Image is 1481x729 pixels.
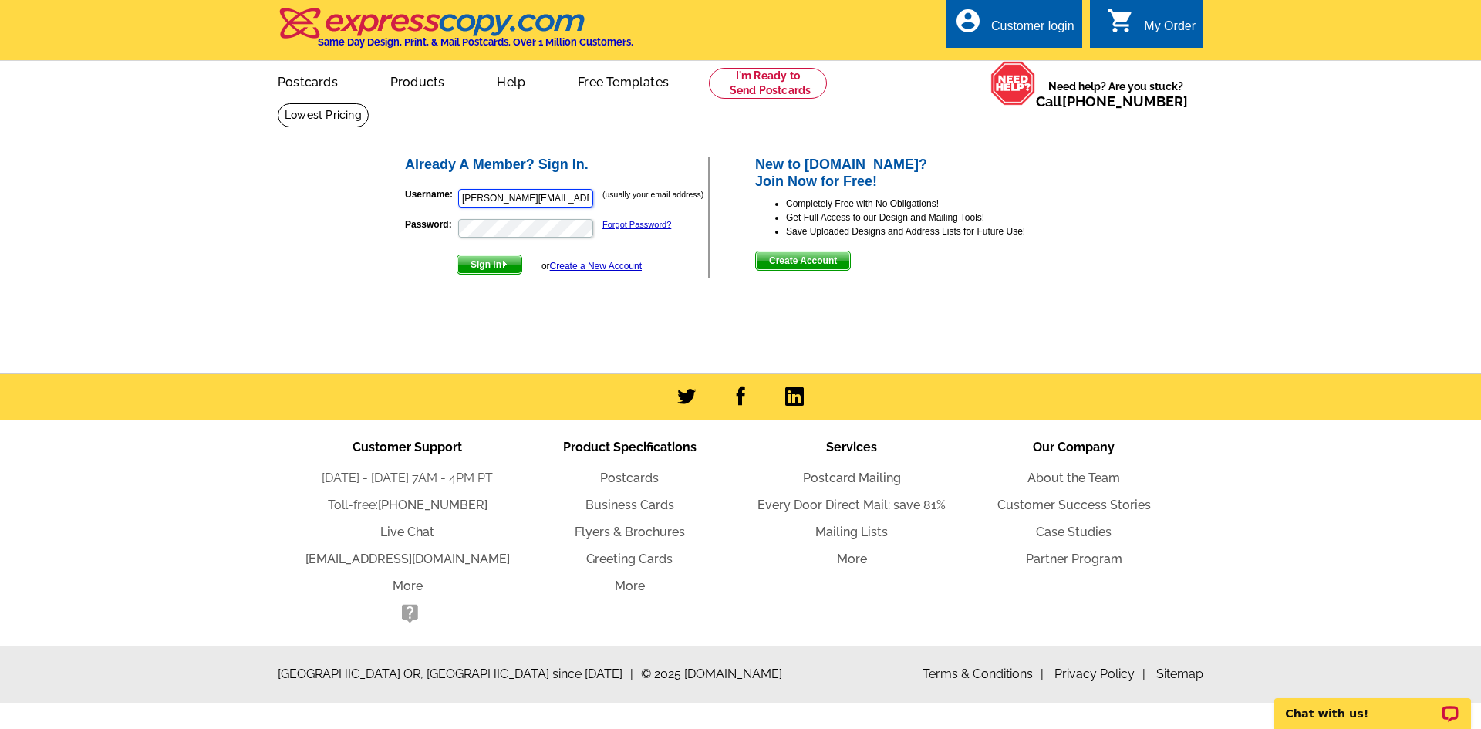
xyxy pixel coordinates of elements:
[602,220,671,229] a: Forgot Password?
[553,62,693,99] a: Free Templates
[305,552,510,566] a: [EMAIL_ADDRESS][DOMAIN_NAME]
[1033,440,1115,454] span: Our Company
[1107,17,1196,36] a: shopping_cart My Order
[786,197,1078,211] li: Completely Free with No Obligations!
[296,469,518,488] li: [DATE] - [DATE] 7AM - 4PM PT
[405,187,457,201] label: Username:
[318,36,633,48] h4: Same Day Design, Print, & Mail Postcards. Over 1 Million Customers.
[954,7,982,35] i: account_circle
[457,255,521,274] span: Sign In
[1144,19,1196,41] div: My Order
[575,525,685,539] a: Flyers & Brochures
[755,157,1078,190] h2: New to [DOMAIN_NAME]? Join Now for Free!
[278,665,633,683] span: [GEOGRAPHIC_DATA] OR, [GEOGRAPHIC_DATA] since [DATE]
[501,261,508,268] img: button-next-arrow-white.png
[253,62,363,99] a: Postcards
[1036,93,1188,110] span: Call
[457,255,522,275] button: Sign In
[1264,680,1481,729] iframe: LiveChat chat widget
[786,224,1078,238] li: Save Uploaded Designs and Address Lists for Future Use!
[550,261,642,272] a: Create a New Account
[757,498,946,512] a: Every Door Direct Mail: save 81%
[602,190,703,199] small: (usually your email address)
[756,251,850,270] span: Create Account
[353,440,462,454] span: Customer Support
[923,667,1044,681] a: Terms & Conditions
[615,579,645,593] a: More
[563,440,697,454] span: Product Specifications
[393,579,423,593] a: More
[600,471,659,485] a: Postcards
[815,525,888,539] a: Mailing Lists
[1107,7,1135,35] i: shopping_cart
[380,525,434,539] a: Live Chat
[837,552,867,566] a: More
[405,218,457,231] label: Password:
[472,62,550,99] a: Help
[755,251,851,271] button: Create Account
[641,665,782,683] span: © 2025 [DOMAIN_NAME]
[585,498,674,512] a: Business Cards
[990,61,1036,106] img: help
[786,211,1078,224] li: Get Full Access to our Design and Mailing Tools!
[1156,667,1203,681] a: Sitemap
[366,62,470,99] a: Products
[296,496,518,515] li: Toll-free:
[541,259,642,273] div: or
[278,19,633,48] a: Same Day Design, Print, & Mail Postcards. Over 1 Million Customers.
[1036,525,1112,539] a: Case Studies
[991,19,1074,41] div: Customer login
[1026,552,1122,566] a: Partner Program
[997,498,1151,512] a: Customer Success Stories
[1027,471,1120,485] a: About the Team
[378,498,487,512] a: [PHONE_NUMBER]
[826,440,877,454] span: Services
[405,157,708,174] h2: Already A Member? Sign In.
[954,17,1074,36] a: account_circle Customer login
[1036,79,1196,110] span: Need help? Are you stuck?
[586,552,673,566] a: Greeting Cards
[1054,667,1145,681] a: Privacy Policy
[1062,93,1188,110] a: [PHONE_NUMBER]
[803,471,901,485] a: Postcard Mailing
